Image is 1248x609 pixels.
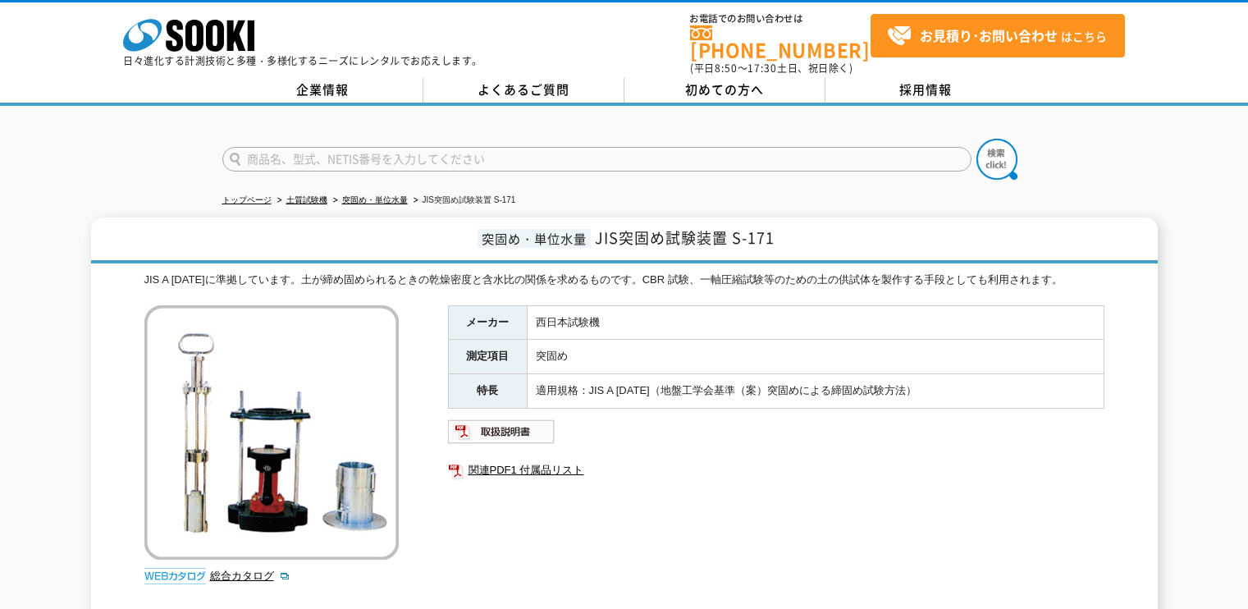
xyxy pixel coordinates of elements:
[527,374,1104,409] td: 適用規格：JIS A [DATE]（地盤工学会基準（案）突固めによる締固め試験方法）
[690,14,871,24] span: お電話でのお問い合わせは
[624,78,825,103] a: 初めての方へ
[448,429,555,442] a: 取扱説明書
[423,78,624,103] a: よくあるご質問
[222,147,971,172] input: 商品名、型式、NETIS番号を入力してください
[222,195,272,204] a: トップページ
[222,78,423,103] a: 企業情報
[448,419,555,445] img: 取扱説明書
[825,78,1026,103] a: 採用情報
[144,272,1104,289] div: JIS A [DATE]に準拠しています。土が締め固められるときの乾燥密度と含水比の関係を求めるものです。CBR 試験、一軸圧縮試験等のための土の供試体を製作する手段としても利用されます。
[527,305,1104,340] td: 西日本試験機
[342,195,408,204] a: 突固め・単位水量
[448,460,1104,481] a: 関連PDF1 付属品リスト
[527,340,1104,374] td: 突固め
[410,192,516,209] li: JIS突固め試験装置 S-171
[690,25,871,59] a: [PHONE_NUMBER]
[144,568,206,584] img: webカタログ
[478,229,591,248] span: 突固め・単位水量
[448,374,527,409] th: 特長
[976,139,1017,180] img: btn_search.png
[123,56,482,66] p: 日々進化する計測技術と多種・多様化するニーズにレンタルでお応えします。
[144,305,399,560] img: JIS突固め試験装置 S-171
[448,305,527,340] th: メーカー
[690,61,853,76] span: (平日 ～ 土日、祝日除く)
[210,570,290,582] a: 総合カタログ
[286,195,327,204] a: 土質試験機
[887,24,1107,48] span: はこちら
[920,25,1058,45] strong: お見積り･お問い合わせ
[747,61,777,76] span: 17:30
[715,61,738,76] span: 8:50
[685,80,764,98] span: 初めての方へ
[871,14,1125,57] a: お見積り･お問い合わせはこちら
[595,227,775,249] span: JIS突固め試験装置 S-171
[448,340,527,374] th: 測定項目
